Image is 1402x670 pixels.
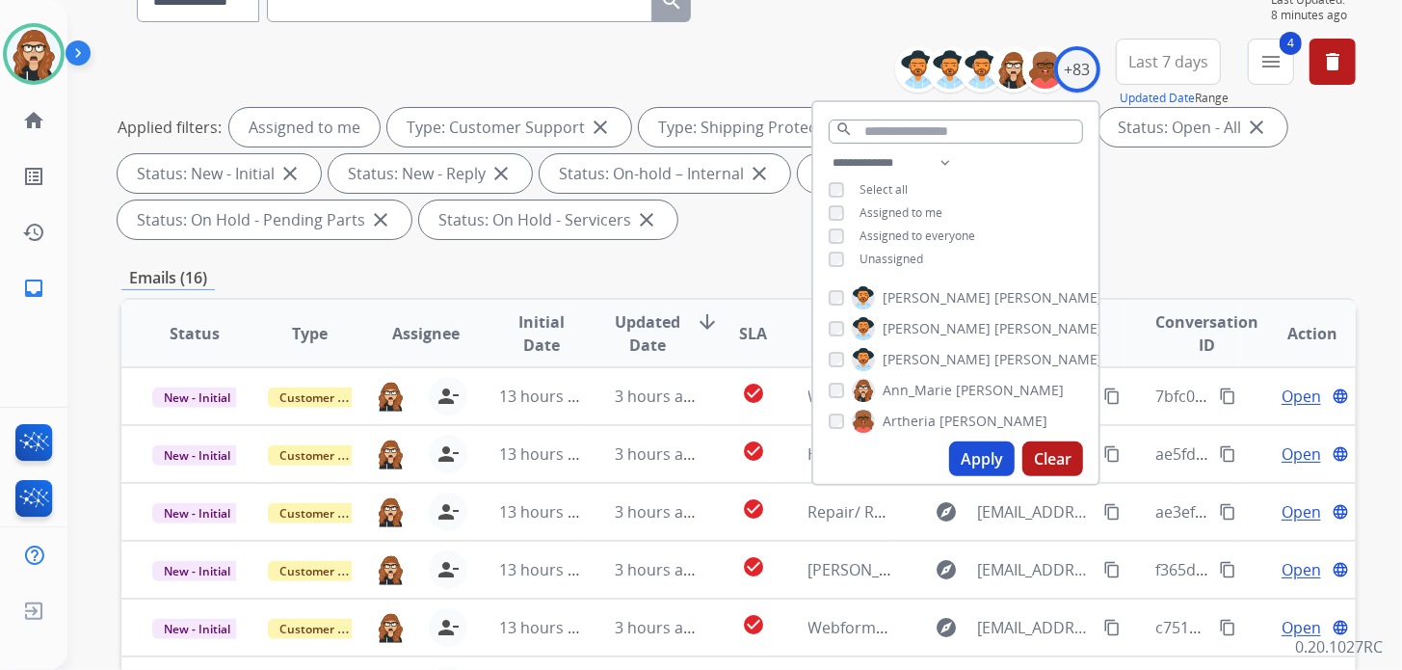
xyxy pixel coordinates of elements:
[229,108,380,147] div: Assigned to me
[1295,635,1383,658] p: 0.20.1027RC
[883,350,991,369] span: [PERSON_NAME]
[860,251,923,267] span: Unassigned
[499,559,595,580] span: 13 hours ago
[615,386,701,407] span: 3 hours ago
[118,154,321,193] div: Status: New - Initial
[635,208,658,231] mat-icon: close
[499,443,595,465] span: 13 hours ago
[994,319,1102,338] span: [PERSON_NAME]
[808,501,1018,523] span: Repair/ Replacement Update
[1271,8,1356,23] span: 8 minutes ago
[1282,616,1321,639] span: Open
[742,613,765,636] mat-icon: check_circle
[376,439,406,470] img: agent-avatar
[22,109,45,132] mat-icon: home
[748,162,771,185] mat-icon: close
[615,617,701,638] span: 3 hours ago
[1022,442,1083,476] button: Clear
[739,322,767,345] span: SLA
[118,201,411,239] div: Status: On Hold - Pending Parts
[835,121,853,138] mat-icon: search
[152,388,242,408] span: New - Initial
[1332,388,1349,405] mat-icon: language
[489,162,513,185] mat-icon: close
[798,154,1061,193] div: Status: On-hold - Customer
[419,201,677,239] div: Status: On Hold - Servicers
[1332,503,1349,521] mat-icon: language
[883,412,936,431] span: Artheria
[1245,116,1268,139] mat-icon: close
[152,619,242,639] span: New - Initial
[1282,442,1321,466] span: Open
[742,555,765,578] mat-icon: check_circle
[742,440,765,463] mat-icon: check_circle
[436,616,460,639] mat-icon: person_remove
[1103,445,1121,463] mat-icon: content_copy
[376,381,406,413] img: agent-avatar
[1280,32,1302,55] span: 4
[268,388,393,408] span: Customer Support
[860,204,942,221] span: Assigned to me
[994,288,1102,308] span: [PERSON_NAME]
[1219,445,1236,463] mat-icon: content_copy
[436,500,460,523] mat-icon: person_remove
[936,616,959,639] mat-icon: explore
[1282,385,1321,408] span: Open
[436,442,460,466] mat-icon: person_remove
[118,116,222,139] p: Applied filters:
[268,503,393,523] span: Customer Support
[860,181,908,198] span: Select all
[369,208,392,231] mat-icon: close
[376,612,406,644] img: agent-avatar
[939,412,1047,431] span: [PERSON_NAME]
[7,27,61,81] img: avatar
[936,558,959,581] mat-icon: explore
[1120,91,1195,106] button: Updated Date
[329,154,532,193] div: Status: New - Reply
[392,322,460,345] span: Assignee
[936,500,959,523] mat-icon: explore
[436,558,460,581] mat-icon: person_remove
[376,496,406,528] img: agent-avatar
[978,500,1093,523] span: [EMAIL_ADDRESS][DOMAIN_NAME]
[268,619,393,639] span: Customer Support
[499,501,595,523] span: 13 hours ago
[1259,50,1283,73] mat-icon: menu
[994,350,1102,369] span: [PERSON_NAME]
[742,497,765,521] mat-icon: check_circle
[436,385,460,408] mat-icon: person_remove
[696,310,719,334] mat-icon: arrow_downward
[742,382,765,405] mat-icon: check_circle
[860,228,975,244] span: Assigned to everyone
[978,558,1093,581] span: [EMAIL_ADDRESS][DOMAIN_NAME]
[808,443,1084,465] span: Hiboy s2 pro scooter battery problem
[1155,310,1258,357] span: Conversation ID
[1219,388,1236,405] mat-icon: content_copy
[22,277,45,300] mat-icon: inbox
[808,617,1245,638] span: Webform from [EMAIL_ADDRESS][DOMAIN_NAME] on [DATE]
[387,108,631,147] div: Type: Customer Support
[1240,300,1356,367] th: Action
[1332,561,1349,578] mat-icon: language
[22,221,45,244] mat-icon: history
[1103,388,1121,405] mat-icon: content_copy
[292,322,328,345] span: Type
[1103,503,1121,521] mat-icon: content_copy
[1116,39,1221,85] button: Last 7 days
[883,319,991,338] span: [PERSON_NAME]
[121,266,215,290] p: Emails (16)
[268,561,393,581] span: Customer Support
[1219,561,1236,578] mat-icon: content_copy
[808,559,1052,580] span: [PERSON_NAME] purchase [DATE]
[1120,90,1229,106] span: Range
[1282,500,1321,523] span: Open
[1282,558,1321,581] span: Open
[376,554,406,586] img: agent-avatar
[1332,619,1349,636] mat-icon: language
[1332,445,1349,463] mat-icon: language
[1248,39,1294,85] button: 4
[1054,46,1100,93] div: +83
[615,501,701,523] span: 3 hours ago
[615,443,701,465] span: 3 hours ago
[499,386,595,407] span: 13 hours ago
